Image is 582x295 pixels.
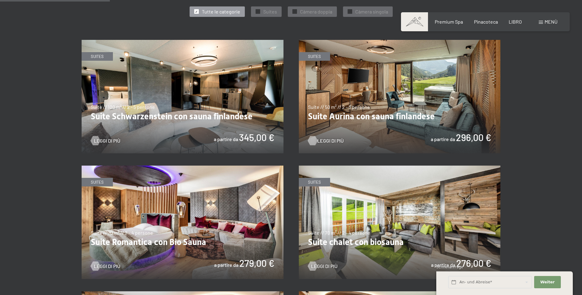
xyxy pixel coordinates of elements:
[94,137,120,144] span: Leggi di più
[91,263,120,270] a: Leggi di più
[202,8,240,15] span: Tutte le categorie
[82,166,283,170] a: Romantic Suite mit Bio-Sauna
[308,137,337,144] a: Leggi di più
[91,137,120,144] a: Leggi di più
[435,19,463,25] a: Premium Spa
[299,40,501,44] a: Suite Aurina mit finnischer Sauna
[82,40,283,153] img: Schwarzensteinsuite mit finnischer Sauna
[263,8,277,15] span: Suites
[355,8,388,15] span: Càmera sìngola
[299,166,501,279] img: Chaletsuite mit Bio-Sauna
[436,264,463,269] span: Schnellanfrage
[82,166,283,279] img: Romantic Suite mit Bio-Sauna
[293,10,296,14] span: ✓
[299,40,501,153] img: Suite Aurina mit finnischer Sauna
[534,276,561,289] button: Weiter
[195,10,198,14] span: ✓
[474,19,498,25] a: Pinacoteca
[94,263,120,270] span: Leggi di più
[299,166,501,170] a: Chaletsuite mit Bio-Sauna
[509,19,522,25] a: LIBRO
[300,8,332,15] span: Càmera doppia
[317,137,344,144] span: Leggi di più
[349,10,351,14] span: ✓
[82,40,283,44] a: Schwarzensteinsuite mit finnischer Sauna
[256,10,259,14] span: ✓
[308,263,337,270] a: Leggi di più
[545,19,557,25] span: Menù
[311,263,337,270] span: Leggi di più
[540,279,555,285] span: Weiter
